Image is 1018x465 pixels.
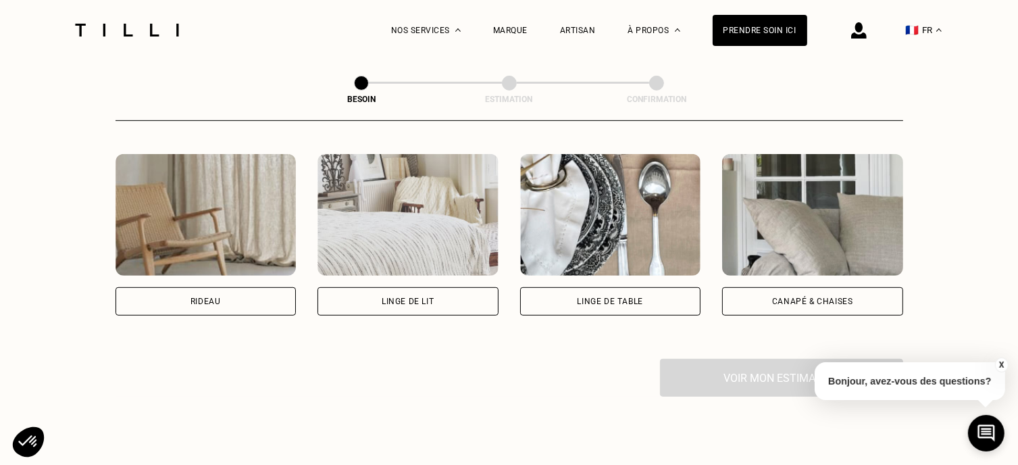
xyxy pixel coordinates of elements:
[906,24,919,36] span: 🇫🇷
[936,28,942,32] img: menu déroulant
[675,28,680,32] img: Menu déroulant à propos
[116,154,297,276] img: Tilli retouche votre Rideau
[772,297,853,305] div: Canapé & chaises
[317,154,499,276] img: Tilli retouche votre Linge de lit
[851,22,867,39] img: icône connexion
[190,297,221,305] div: Rideau
[994,358,1008,372] button: X
[560,26,596,35] a: Artisan
[589,95,724,104] div: Confirmation
[382,297,434,305] div: Linge de lit
[722,154,903,276] img: Tilli retouche votre Canapé & chaises
[493,26,528,35] a: Marque
[578,297,643,305] div: Linge de table
[713,15,807,46] a: Prendre soin ici
[815,362,1005,400] p: Bonjour, avez-vous des questions?
[70,24,184,36] img: Logo du service de couturière Tilli
[455,28,461,32] img: Menu déroulant
[520,154,701,276] img: Tilli retouche votre Linge de table
[294,95,429,104] div: Besoin
[442,95,577,104] div: Estimation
